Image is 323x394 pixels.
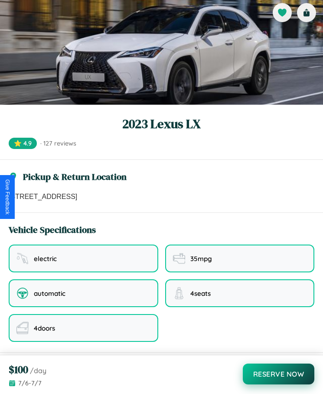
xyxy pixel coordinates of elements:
[243,364,315,384] button: Reserve Now
[190,255,212,263] span: 35 mpg
[9,138,37,149] span: ⭐ 4.9
[173,252,185,265] img: fuel efficiency
[9,115,314,132] h1: 2023 Lexus LX
[30,366,46,375] span: /day
[16,252,29,265] img: fuel type
[34,289,65,298] span: automatic
[9,362,28,377] span: $ 100
[23,170,127,183] h3: Pickup & Return Location
[16,322,29,334] img: doors
[34,255,57,263] span: electric
[9,192,314,202] p: [STREET_ADDRESS]
[190,289,211,298] span: 4 seats
[9,223,96,236] h3: Vehicle Specifications
[40,139,76,147] span: · 127 reviews
[173,287,185,299] img: seating
[4,179,10,215] div: Give Feedback
[18,379,42,387] span: 7 / 6 - 7 / 7
[34,324,55,332] span: 4 doors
